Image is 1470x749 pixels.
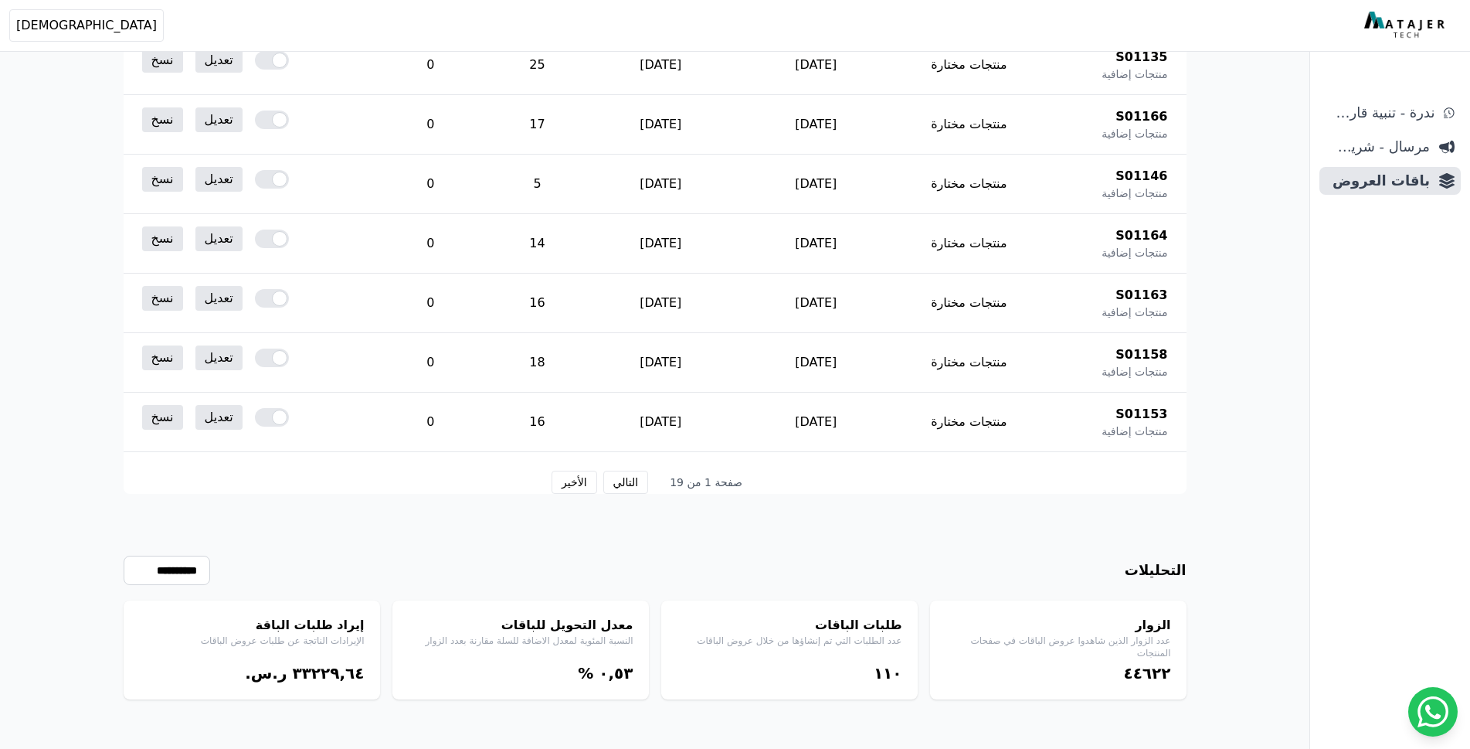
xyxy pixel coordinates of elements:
[369,95,491,155] td: 0
[583,393,738,452] td: [DATE]
[195,107,243,132] a: تعديل
[1102,245,1167,260] span: منتجات إضافية
[369,155,491,214] td: 0
[1115,226,1167,245] span: S01164
[660,475,752,490] span: صفحة 1 من 19
[583,155,738,214] td: [DATE]
[491,36,582,95] td: 25
[491,155,582,214] td: 5
[195,167,243,192] a: تعديل
[894,36,1045,95] td: منتجات مختارة
[369,214,491,274] td: 0
[894,274,1045,333] td: منتجات مختارة
[491,95,582,155] td: 17
[1364,12,1448,39] img: MatajerTech Logo
[738,333,894,393] td: [DATE]
[945,616,1171,635] h4: الزوار
[894,155,1045,214] td: منتجات مختارة
[195,286,243,311] a: تعديل
[583,214,738,274] td: [DATE]
[583,274,738,333] td: [DATE]
[491,274,582,333] td: 16
[1115,286,1167,305] span: S01163
[738,155,894,214] td: [DATE]
[552,471,596,494] button: الأخير
[139,616,365,635] h4: إيراد طلبات الباقة
[1326,170,1430,192] span: باقات العروض
[369,274,491,333] td: 0
[142,346,183,370] a: نسخ
[292,664,364,683] bdi: ۳۳٢٢٩,٦٤
[195,48,243,73] a: تعديل
[738,214,894,274] td: [DATE]
[1102,126,1167,141] span: منتجات إضافية
[583,333,738,393] td: [DATE]
[894,333,1045,393] td: منتجات مختارة
[491,214,582,274] td: 14
[16,16,157,35] span: [DEMOGRAPHIC_DATA]
[1115,167,1167,186] span: S01146
[945,662,1171,684] div: ٤٤٦٢٢
[677,635,902,647] p: عدد الطلبات التي تم إنشاؤها من خلال عروض الباقات
[142,405,183,430] a: نسخ
[578,664,593,683] span: %
[369,393,491,452] td: 0
[139,635,365,647] p: الإيرادات الناتجة عن طلبات عروض الباقات
[491,393,582,452] td: 16
[142,286,183,311] a: نسخ
[195,226,243,251] a: تعديل
[738,36,894,95] td: [DATE]
[1115,107,1167,126] span: S01166
[195,405,243,430] a: تعديل
[142,167,183,192] a: نسخ
[1102,305,1167,320] span: منتجات إضافية
[894,95,1045,155] td: منتجات مختارة
[1102,66,1167,82] span: منتجات إضافية
[583,95,738,155] td: [DATE]
[9,9,164,42] button: [DEMOGRAPHIC_DATA]
[491,333,582,393] td: 18
[738,274,894,333] td: [DATE]
[738,95,894,155] td: [DATE]
[1115,405,1167,424] span: S01153
[1115,346,1167,364] span: S01158
[408,616,633,635] h4: معدل التحويل للباقات
[142,48,183,73] a: نسخ
[1326,102,1434,124] span: ندرة - تنبية قارب علي النفاذ
[369,333,491,393] td: 0
[738,393,894,452] td: [DATE]
[583,36,738,95] td: [DATE]
[677,662,902,684] div: ١١۰
[894,393,1045,452] td: منتجات مختارة
[142,107,183,132] a: نسخ
[1326,136,1430,158] span: مرسال - شريط دعاية
[1102,364,1167,380] span: منتجات إضافية
[603,471,649,494] button: التالي
[408,635,633,647] p: النسبة المئوية لمعدل الاضافة للسلة مقارنة بعدد الزوار
[1125,560,1187,581] h3: التحليلات
[142,226,183,251] a: نسخ
[894,214,1045,274] td: منتجات مختارة
[1102,424,1167,439] span: منتجات إضافية
[677,616,902,635] h4: طلبات الباقات
[195,346,243,370] a: تعديل
[1115,48,1167,66] span: S01135
[599,664,633,683] bdi: ۰,٥۳
[1102,186,1167,201] span: منتجات إضافية
[369,36,491,95] td: 0
[945,635,1171,659] p: عدد الزوار الذين شاهدوا عروض الباقات في صفحات المنتجات
[245,664,287,683] span: ر.س.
